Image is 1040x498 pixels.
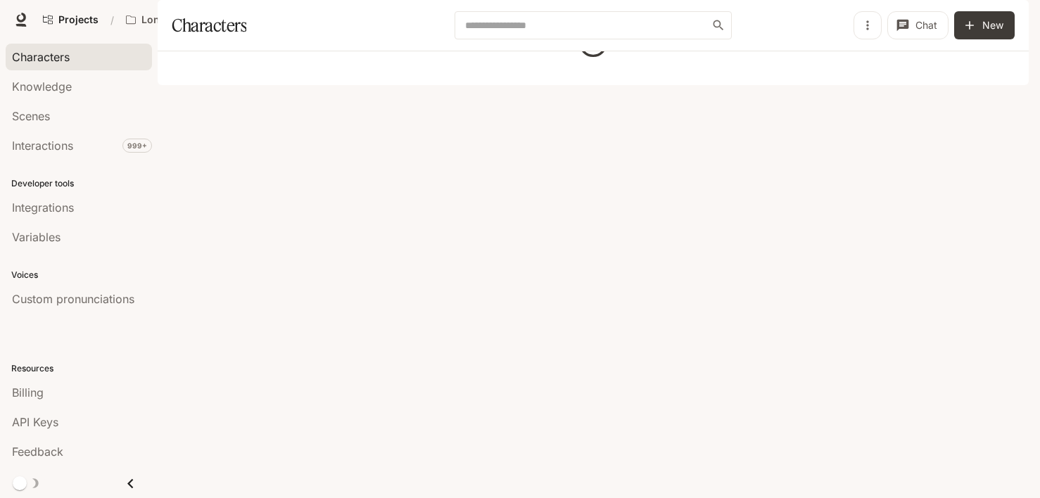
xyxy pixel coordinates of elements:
[120,6,217,34] button: Open workspace menu
[887,11,949,39] button: Chat
[141,14,196,26] p: Longbourn
[172,11,246,39] h1: Characters
[58,14,99,26] span: Projects
[105,13,120,27] div: /
[37,6,105,34] a: Go to projects
[954,11,1015,39] button: New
